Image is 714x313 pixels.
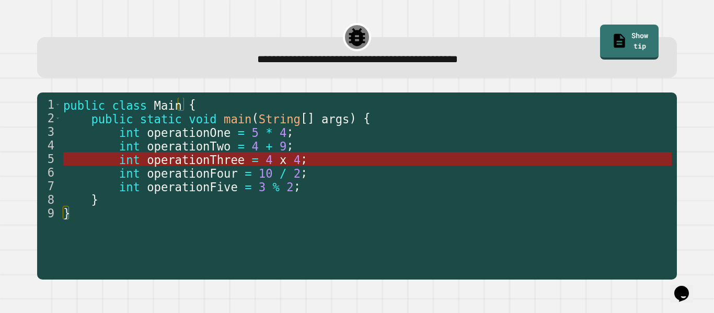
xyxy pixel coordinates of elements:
span: int [119,166,140,180]
span: int [119,139,140,153]
div: 3 [37,125,61,138]
div: 5 [37,152,61,166]
span: 2 [286,180,293,193]
span: class [112,98,147,112]
span: operationTwo [147,139,231,153]
span: int [119,125,140,139]
span: 4 [251,139,258,153]
span: Toggle code folding, rows 1 through 9 [55,98,61,111]
span: 10 [259,166,273,180]
span: = [245,166,251,180]
a: Show tip [600,25,659,60]
span: operationFive [147,180,238,193]
div: 8 [37,193,61,206]
div: 1 [37,98,61,111]
span: Toggle code folding, rows 2 through 8 [55,111,61,125]
span: 5 [251,125,258,139]
span: 9 [280,139,286,153]
span: String [259,112,301,125]
span: 4 [280,125,286,139]
span: Main [154,98,182,112]
span: void [189,112,216,125]
div: 4 [37,138,61,152]
span: public [91,112,133,125]
span: 4 [294,153,301,166]
span: operationThree [147,153,245,166]
span: int [119,180,140,193]
iframe: chat widget [670,271,704,303]
span: int [119,153,140,166]
div: 9 [37,206,61,220]
span: + [266,139,272,153]
span: args [321,112,349,125]
span: / [280,166,286,180]
span: static [140,112,182,125]
div: 7 [37,179,61,193]
span: = [251,153,258,166]
span: operationOne [147,125,231,139]
span: main [224,112,251,125]
span: 3 [259,180,266,193]
div: 2 [37,111,61,125]
span: = [238,139,245,153]
span: = [245,180,251,193]
span: x [280,153,286,166]
span: % [273,180,280,193]
div: 6 [37,166,61,179]
span: 2 [294,166,301,180]
span: 4 [266,153,272,166]
span: public [63,98,105,112]
span: operationFour [147,166,238,180]
span: = [238,125,245,139]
